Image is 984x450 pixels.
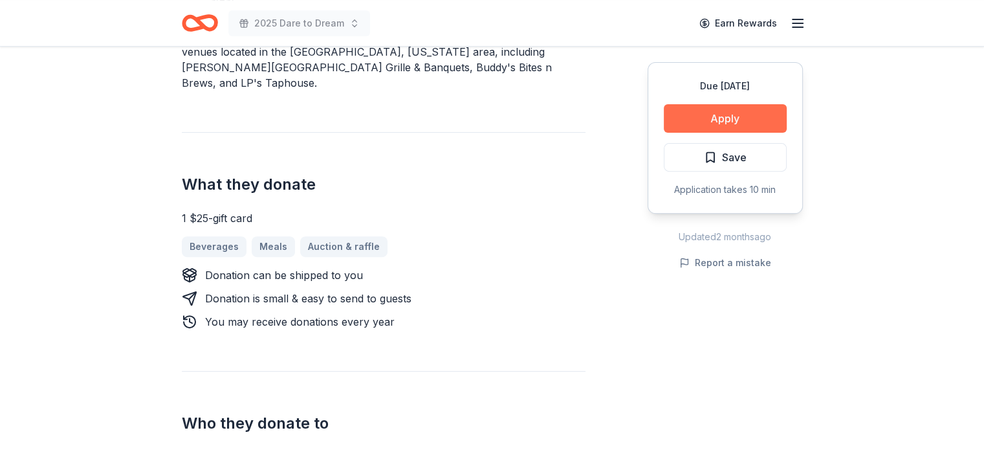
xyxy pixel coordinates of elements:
[182,174,585,195] h2: What they donate
[254,16,344,31] span: 2025 Dare to Dream
[182,236,246,257] a: Beverages
[182,210,585,226] div: 1 $25-gift card
[205,314,395,330] div: You may receive donations every year
[692,12,785,35] a: Earn Rewards
[182,8,218,38] a: Home
[228,10,370,36] button: 2025 Dare to Dream
[182,413,585,434] h2: Who they donate to
[205,267,363,283] div: Donation can be shipped to you
[664,104,787,133] button: Apply
[664,143,787,172] button: Save
[664,78,787,94] div: Due [DATE]
[182,28,585,91] div: Ala Carte Entertainment operates restaurants, pubs, nightclubs, and private event venues located ...
[252,236,295,257] a: Meals
[205,291,411,306] div: Donation is small & easy to send to guests
[664,182,787,197] div: Application takes 10 min
[300,236,388,257] a: Auction & raffle
[679,255,771,271] button: Report a mistake
[648,229,803,245] div: Updated 2 months ago
[722,149,747,166] span: Save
